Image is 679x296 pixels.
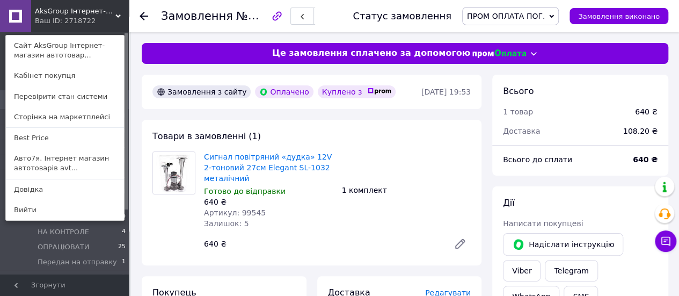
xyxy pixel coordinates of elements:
a: Авто7я. Інтернет магазин автотоварів avt... [6,148,124,178]
div: 1 комплект [338,183,476,198]
span: Всього до сплати [503,155,572,164]
div: Оплачено [255,85,313,98]
span: Замовлення виконано [578,12,660,20]
a: Сторінка на маркетплейсі [6,107,124,127]
span: Товари в замовленні (1) [152,131,261,141]
span: 4 [122,227,126,237]
span: 25 [118,242,126,252]
div: Повернутися назад [140,11,148,21]
span: AksGroup Інтернет-магазин автотоварів aksgroup.com.ua [35,6,115,16]
span: Написати покупцеві [503,219,583,228]
span: Передан на отправку [38,257,117,267]
b: 640 ₴ [633,155,658,164]
button: Надіслати інструкцію [503,233,623,256]
span: 1 товар [503,107,533,116]
span: Дії [503,198,514,208]
div: 640 ₴ [200,236,445,251]
span: Замовлення [161,10,233,23]
div: Статус замовлення [353,11,451,21]
a: Довідка [6,179,124,200]
button: Чат з покупцем [655,230,676,252]
span: 3 [122,273,126,283]
a: Кабінет покупця [6,66,124,86]
span: Всього [503,86,534,96]
div: 640 ₴ [204,197,333,207]
img: Cигнал повітряний «дудка» 12V 2-тоновий 27см Elegant SL-1032 металічний [153,152,195,194]
img: prom [368,88,391,95]
time: [DATE] 19:53 [421,88,471,96]
span: Це замовлення сплачено за допомогою [272,47,470,60]
button: Замовлення виконано [570,8,668,24]
a: Перевірити стан системи [6,86,124,107]
span: Артикул: 99545 [204,208,266,217]
a: Вийти [6,200,124,220]
div: Замовлення з сайту [152,85,251,98]
div: Куплено з [318,85,396,98]
a: Best Price [6,128,124,148]
div: 640 ₴ [635,106,658,117]
span: НА КОНТРОЛЕ [38,227,89,237]
div: Ваш ID: 2718722 [35,16,80,26]
div: 108.20 ₴ [617,119,664,143]
span: Залишок: 5 [204,219,249,228]
a: Сайт AksGroup Інтернет-магазин автотовар... [6,35,124,66]
span: Доставка [503,127,540,135]
span: Готово до відправки [204,187,286,196]
a: Telegram [545,260,597,281]
span: 1 [122,257,126,267]
a: Viber [503,260,541,281]
span: ОПРАЦЮВАТИ [38,242,89,252]
span: №366215545 [236,9,312,23]
span: ПРОМ ОПЛАТА ПОГ. [467,12,545,20]
a: Cигнал повітряний «дудка» 12V 2-тоновий 27см Elegant SL-1032 металічний [204,153,332,183]
a: Редагувати [449,233,471,255]
span: ПОВЕРНЕННЯ [38,273,87,283]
